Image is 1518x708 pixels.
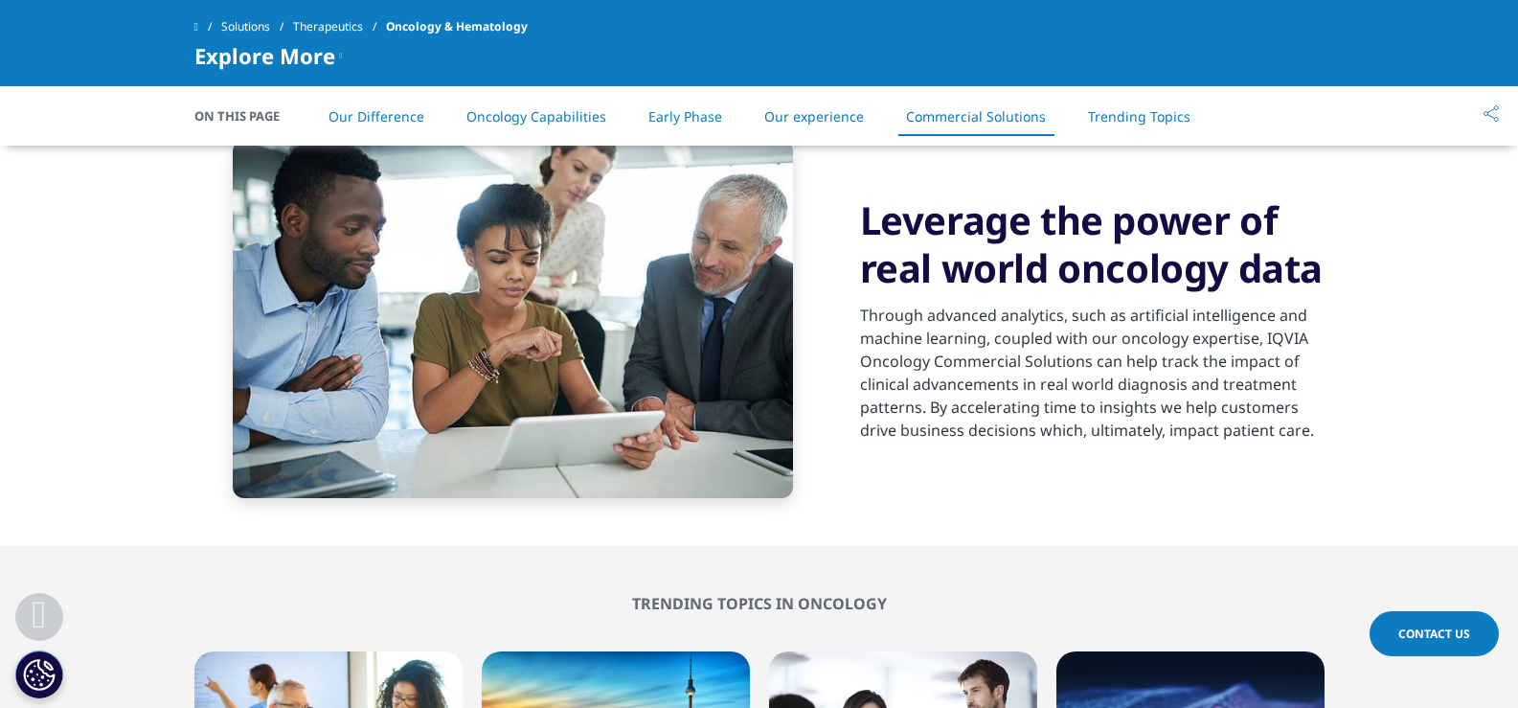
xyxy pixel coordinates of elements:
a: Our Difference [329,107,424,126]
h2: Trending Topics in Oncology [194,594,1325,613]
span: On This Page [194,106,300,126]
span: Oncology & Hematology [386,10,528,44]
a: Commercial Solutions [906,107,1046,126]
a: Our experience [764,107,864,126]
a: Solutions [221,10,293,44]
h3: Leverage the power of real world oncology data [860,196,1325,292]
img: meeting around tablet [233,140,793,498]
a: Contact Us [1370,611,1499,656]
a: Oncology Capabilities [466,107,606,126]
a: Trending Topics [1088,107,1190,126]
a: Early Phase [648,107,722,126]
button: Cookies Settings [15,651,63,698]
span: Contact Us [1398,626,1470,642]
a: Therapeutics [293,10,386,44]
span: Explore More [194,44,335,67]
div: Through advanced analytics, such as artificial intelligence and machine learning, coupled with ou... [860,292,1325,442]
